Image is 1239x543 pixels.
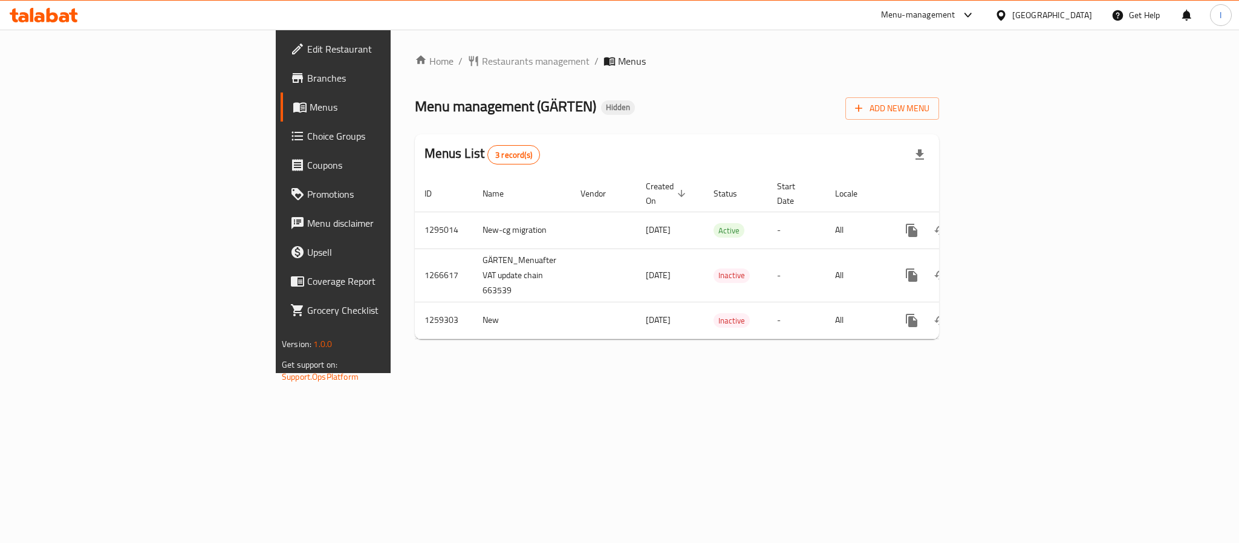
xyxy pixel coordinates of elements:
span: ID [424,186,447,201]
h2: Menus List [424,145,540,164]
td: - [767,249,825,302]
span: Promotions [307,187,473,201]
span: Coupons [307,158,473,172]
button: more [897,261,926,290]
th: Actions [888,175,1023,212]
button: Change Status [926,261,955,290]
td: All [825,302,888,339]
span: [DATE] [646,267,671,283]
span: Menus [310,100,473,114]
a: Grocery Checklist [281,296,483,325]
td: - [767,212,825,249]
div: [GEOGRAPHIC_DATA] [1012,8,1092,22]
span: Name [483,186,519,201]
span: Menu management ( GÄRTEN ) [415,93,596,120]
span: Menus [618,54,646,68]
span: Get support on: [282,357,337,372]
li: / [594,54,599,68]
span: Coverage Report [307,274,473,288]
td: New [473,302,571,339]
span: [DATE] [646,222,671,238]
a: Menu disclaimer [281,209,483,238]
div: Hidden [601,100,635,115]
td: New-cg migration [473,212,571,249]
span: Status [714,186,753,201]
div: Menu-management [881,8,955,22]
span: 3 record(s) [488,149,539,161]
a: Coverage Report [281,267,483,296]
a: Branches [281,63,483,93]
a: Restaurants management [467,54,590,68]
span: Locale [835,186,873,201]
span: I [1220,8,1221,22]
div: Inactive [714,313,750,328]
a: Choice Groups [281,122,483,151]
a: Promotions [281,180,483,209]
span: Grocery Checklist [307,303,473,317]
a: Support.OpsPlatform [282,369,359,385]
table: enhanced table [415,175,1023,339]
td: - [767,302,825,339]
div: Export file [905,140,934,169]
td: GÄRTEN_Menuafter VAT update chain 663539 [473,249,571,302]
button: Add New Menu [845,97,939,120]
nav: breadcrumb [415,54,939,68]
span: Edit Restaurant [307,42,473,56]
span: Branches [307,71,473,85]
a: Menus [281,93,483,122]
span: Inactive [714,268,750,282]
span: Start Date [777,179,811,208]
a: Coupons [281,151,483,180]
button: Change Status [926,306,955,335]
div: Active [714,223,744,238]
a: Upsell [281,238,483,267]
td: All [825,249,888,302]
button: Change Status [926,216,955,245]
span: Inactive [714,314,750,328]
div: Inactive [714,268,750,283]
span: Hidden [601,102,635,112]
span: Active [714,224,744,238]
span: 1.0.0 [313,336,332,352]
span: [DATE] [646,312,671,328]
div: Total records count [487,145,540,164]
a: Edit Restaurant [281,34,483,63]
td: All [825,212,888,249]
span: Menu disclaimer [307,216,473,230]
span: Add New Menu [855,101,929,116]
span: Restaurants management [482,54,590,68]
span: Upsell [307,245,473,259]
span: Vendor [580,186,622,201]
button: more [897,216,926,245]
span: Version: [282,336,311,352]
span: Choice Groups [307,129,473,143]
button: more [897,306,926,335]
span: Created On [646,179,689,208]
